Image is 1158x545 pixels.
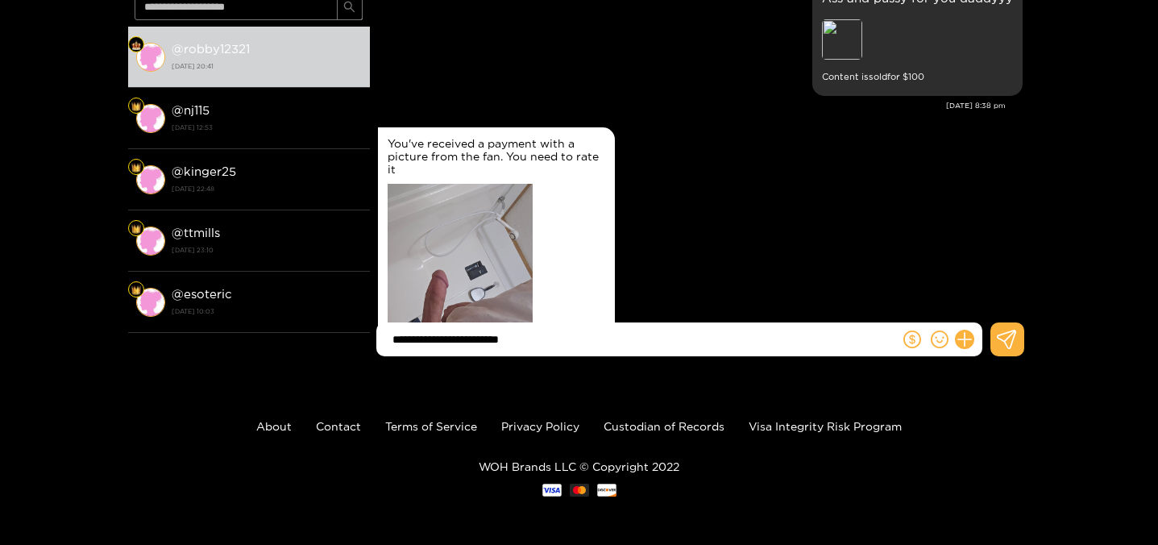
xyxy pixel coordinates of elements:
a: Visa Integrity Risk Program [749,420,902,432]
strong: @ kinger25 [172,164,236,178]
img: Fan Level [131,285,141,295]
img: Fan Level [131,163,141,173]
div: Aug. 23, 8:41 pm [378,127,615,451]
button: dollar [900,327,924,352]
a: Privacy Policy [501,420,579,432]
img: conversation [136,227,165,256]
strong: @ nj115 [172,103,210,117]
strong: @ robby12321 [172,42,250,56]
a: Custodian of Records [604,420,724,432]
span: dollar [903,331,921,348]
strong: [DATE] 20:41 [172,59,362,73]
a: Click to view full content [388,304,533,318]
img: conversation [136,165,165,194]
img: Fan Level [131,224,141,234]
strong: [DATE] 12:53 [172,120,362,135]
img: conversation [136,104,165,133]
strong: @ ttmills [172,226,220,239]
img: Fan Level [131,102,141,111]
small: Content is sold for $ 100 [822,68,1013,86]
a: Terms of Service [385,420,477,432]
strong: @ esoteric [172,287,232,301]
strong: [DATE] 23:10 [172,243,362,257]
a: Contact [316,420,361,432]
strong: [DATE] 22:48 [172,181,362,196]
div: You've received a payment with a picture from the fan. You need to rate it [388,137,605,176]
a: About [256,420,292,432]
strong: [DATE] 10:03 [172,304,362,318]
span: search [343,1,355,15]
img: Fan Level [131,40,141,50]
img: conversation [136,43,165,72]
span: smile [931,331,948,348]
img: conversation [136,288,165,317]
div: [DATE] 8:38 pm [378,100,1006,111]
